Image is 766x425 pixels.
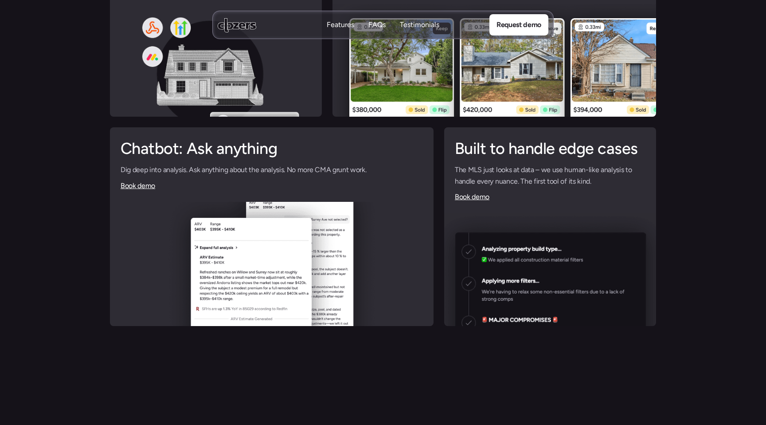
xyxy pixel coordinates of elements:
p: Features [327,30,354,39]
a: Book demo [455,193,489,201]
p: Testimonials [400,30,439,39]
h2: Built to handle edge cases [455,138,645,160]
p: FAQs [368,30,386,39]
p: FAQs [368,20,386,30]
a: Request demo [489,14,548,35]
a: FeaturesFeatures [327,20,354,30]
p: The MLS just looks at data – we use human-like analysis to handle every nuance. The first tool of... [455,164,645,187]
p: Testimonials [400,20,439,30]
h2: Chatbot: Ask anything [121,138,423,160]
p: Request demo [496,19,541,31]
a: FAQsFAQs [368,20,386,30]
a: Book demo [121,181,155,189]
p: Features [327,20,354,30]
a: TestimonialsTestimonials [400,20,439,30]
p: Dig deep into analysis. Ask anything about the analysis. No more CMA grunt work. [121,164,423,176]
